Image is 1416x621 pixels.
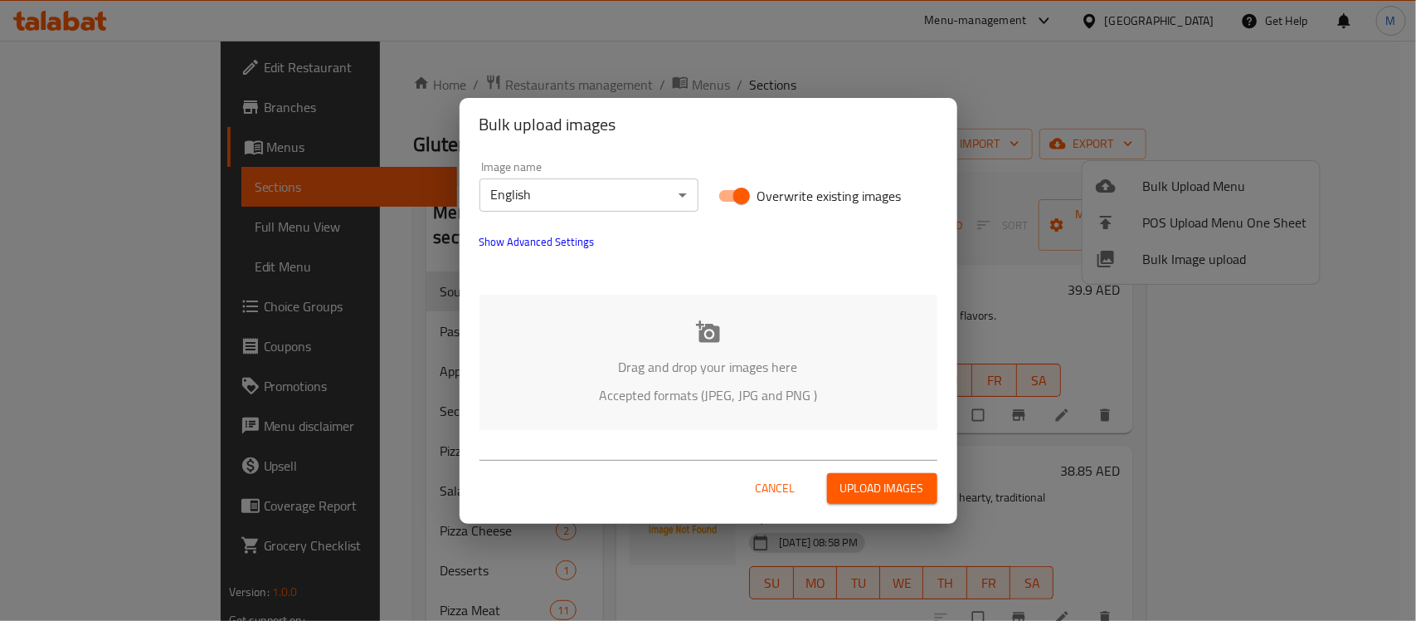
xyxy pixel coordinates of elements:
span: Overwrite existing images [757,186,902,206]
p: Accepted formats (JPEG, JPG and PNG ) [504,385,912,405]
div: English [479,178,698,212]
p: Drag and drop your images here [504,357,912,377]
button: Upload images [827,473,937,504]
button: Cancel [749,473,802,504]
span: Cancel [756,478,796,499]
button: show more [470,222,605,262]
span: Show Advanced Settings [479,232,595,252]
h2: Bulk upload images [479,111,937,138]
span: Upload images [840,478,924,499]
